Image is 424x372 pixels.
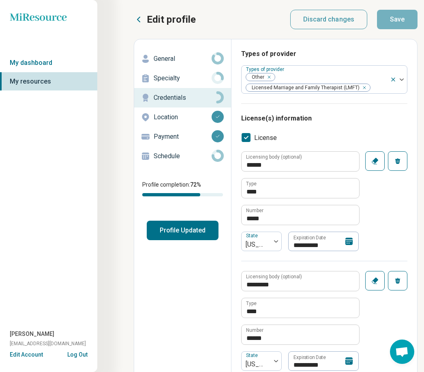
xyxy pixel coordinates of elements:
[147,221,218,240] button: Profile Updated
[10,340,86,347] span: [EMAIL_ADDRESS][DOMAIN_NAME]
[154,54,212,64] p: General
[246,84,362,92] span: Licensed Marriage and Family Therapist (LMFT)
[254,133,277,143] span: License
[246,67,286,72] label: Types of provider
[241,49,407,59] h3: Types of provider
[246,73,267,81] span: Other
[134,127,231,146] a: Payment
[154,93,212,103] p: Credentials
[67,350,88,357] button: Log Out
[134,88,231,108] a: Credentials
[246,155,302,159] label: Licensing body (optional)
[290,10,368,29] button: Discard changes
[190,181,201,188] span: 72 %
[154,132,212,142] p: Payment
[246,328,263,333] label: Number
[246,181,257,186] label: Type
[246,233,259,239] label: State
[154,73,212,83] p: Specialty
[154,151,212,161] p: Schedule
[377,10,418,29] button: Save
[242,298,359,318] input: credential.licenses.1.name
[154,112,212,122] p: Location
[246,353,259,359] label: State
[242,178,359,198] input: credential.licenses.0.name
[246,301,257,306] label: Type
[134,69,231,88] a: Specialty
[134,146,231,166] a: Schedule
[134,108,231,127] a: Location
[142,193,223,196] div: Profile completion
[134,176,231,201] div: Profile completion:
[246,208,263,213] label: Number
[134,49,231,69] a: General
[241,114,407,123] h3: License(s) information
[246,274,302,279] label: Licensing body (optional)
[10,330,54,338] span: [PERSON_NAME]
[390,340,414,364] div: Open chat
[10,350,43,359] button: Edit Account
[147,13,196,26] p: Edit profile
[134,13,196,26] button: Edit profile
